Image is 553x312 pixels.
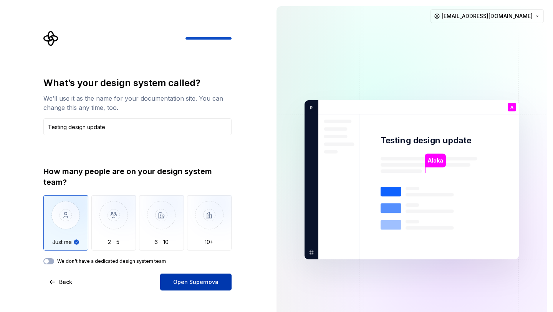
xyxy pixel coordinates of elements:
svg: Supernova Logo [43,31,59,46]
span: Open Supernova [173,278,219,286]
div: How many people are on your design system team? [43,166,232,188]
p: A [510,105,513,110]
div: What’s your design system called? [43,77,232,89]
button: Back [43,274,79,290]
p: Testing design update [381,135,472,146]
span: Back [59,278,72,286]
p: Alaka [427,156,443,165]
input: Design system name [43,118,232,135]
p: p [307,104,313,111]
button: [EMAIL_ADDRESS][DOMAIN_NAME] [430,9,544,23]
span: [EMAIL_ADDRESS][DOMAIN_NAME] [442,12,533,20]
label: We don't have a dedicated design system team [57,258,166,264]
button: Open Supernova [160,274,232,290]
div: We’ll use it as the name for your documentation site. You can change this any time, too. [43,94,232,112]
